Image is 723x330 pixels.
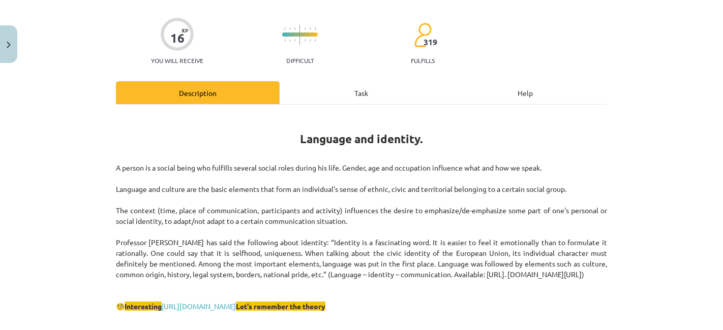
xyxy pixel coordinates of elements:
[236,302,325,311] font: Let's remember the theory
[424,37,437,47] font: 319
[116,302,125,311] font: 🧐
[116,184,566,193] font: Language and culture are the basic elements that form an individual's sense of ethnic, civic and ...
[300,131,423,146] font: Language and identity.
[299,25,300,45] img: icon-long-line-d9ea69661e0d244f92f715978eff75569469978d946b2353a9bb055b3ed8787d.svg
[315,39,316,42] img: icon-short-line-57e1e144782c952c97e751825c79c345078a6d821885a25fce030b3d8c18986b.svg
[286,56,314,64] font: Difficult
[182,26,188,34] font: XP
[162,302,236,311] a: [URL][DOMAIN_NAME]
[518,88,533,97] font: Help
[284,27,285,30] img: icon-short-line-57e1e144782c952c97e751825c79c345078a6d821885a25fce030b3d8c18986b.svg
[414,22,432,48] img: students-c634bb4e5e11cddfef0936a35e636f08e4e9abd3cc4e673bd6f9a4125e45ecb1.svg
[179,88,217,97] font: Description
[7,42,11,48] img: icon-close-lesson-0947bae3869378f0d4975bcd49f059093ad1ed9edebbc8119c70593378902aed.svg
[294,39,295,42] img: icon-short-line-57e1e144782c952c97e751825c79c345078a6d821885a25fce030b3d8c18986b.svg
[289,27,290,30] img: icon-short-line-57e1e144782c952c97e751825c79c345078a6d821885a25fce030b3d8c18986b.svg
[310,27,311,30] img: icon-short-line-57e1e144782c952c97e751825c79c345078a6d821885a25fce030b3d8c18986b.svg
[315,27,316,30] img: icon-short-line-57e1e144782c952c97e751825c79c345078a6d821885a25fce030b3d8c18986b.svg
[170,30,185,46] font: 16
[294,27,295,30] img: icon-short-line-57e1e144782c952c97e751825c79c345078a6d821885a25fce030b3d8c18986b.svg
[116,206,607,225] font: The context (time, place of communication, participants and activity) influences the desire to em...
[125,302,162,311] font: Interesting
[284,39,285,42] img: icon-short-line-57e1e144782c952c97e751825c79c345078a6d821885a25fce030b3d8c18986b.svg
[310,39,311,42] img: icon-short-line-57e1e144782c952c97e751825c79c345078a6d821885a25fce030b3d8c18986b.svg
[151,56,203,64] font: You will receive
[305,39,306,42] img: icon-short-line-57e1e144782c952c97e751825c79c345078a6d821885a25fce030b3d8c18986b.svg
[305,27,306,30] img: icon-short-line-57e1e144782c952c97e751825c79c345078a6d821885a25fce030b3d8c18986b.svg
[289,39,290,42] img: icon-short-line-57e1e144782c952c97e751825c79c345078a6d821885a25fce030b3d8c18986b.svg
[355,88,369,97] font: Task
[411,56,435,64] font: fulfills
[116,238,607,279] font: Professor [PERSON_NAME] has said the following about identity: “Identity is a fascinating word. I...
[116,163,541,172] font: A person is a social being who fulfills several social roles during his life. Gender, age and occ...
